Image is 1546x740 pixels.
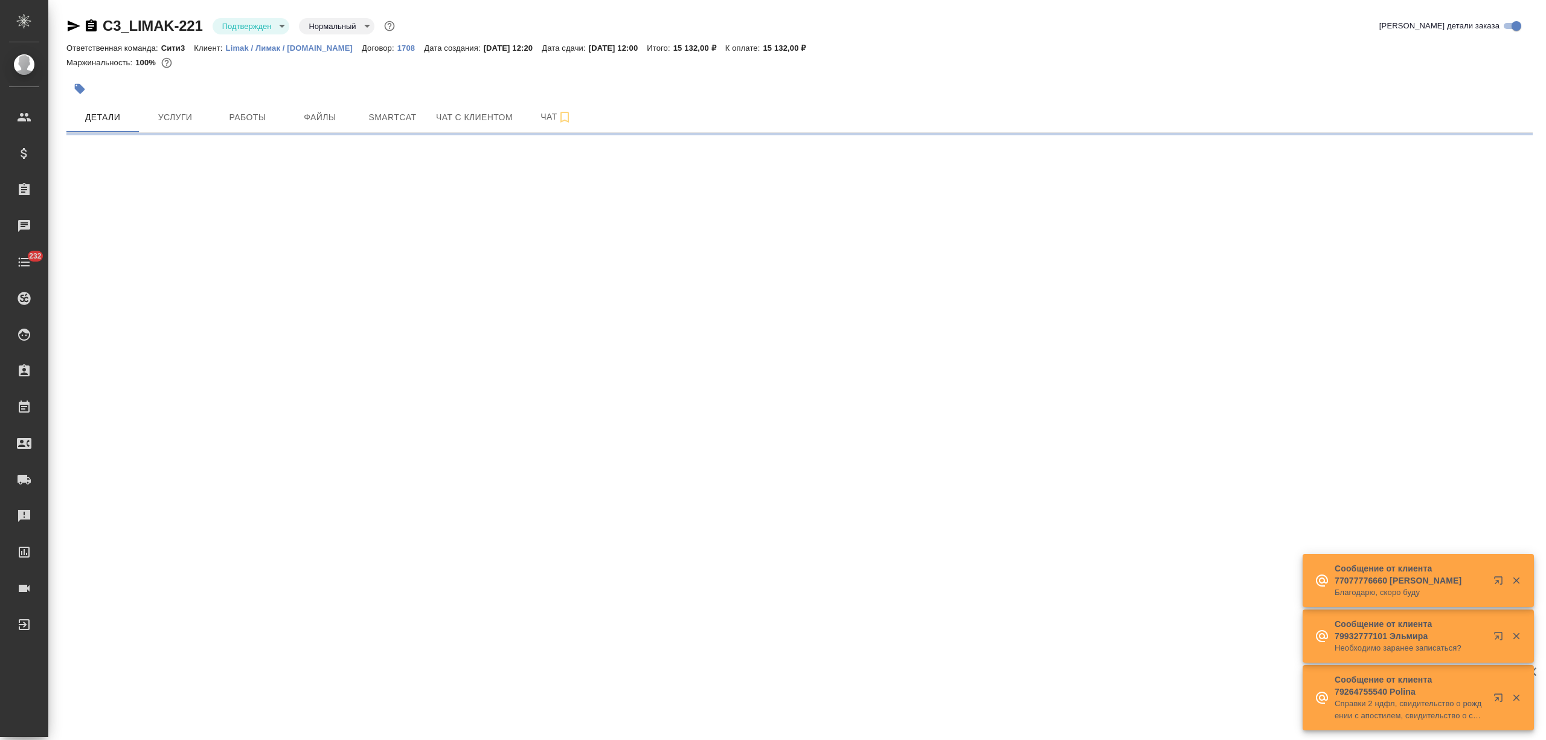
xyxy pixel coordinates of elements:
[146,110,204,125] span: Услуги
[161,43,194,53] p: Сити3
[74,110,132,125] span: Детали
[1504,692,1528,703] button: Закрыть
[589,43,647,53] p: [DATE] 12:00
[1335,587,1486,599] p: Благодарю, скоро буду
[135,58,159,67] p: 100%
[84,19,98,33] button: Скопировать ссылку
[1504,575,1528,586] button: Закрыть
[226,42,362,53] a: Limak / Лимак / [DOMAIN_NAME]
[1335,674,1486,698] p: Сообщение от клиента 79264755540 Polina
[397,43,424,53] p: 1708
[364,110,422,125] span: Smartcat
[436,110,513,125] span: Чат с клиентом
[219,110,277,125] span: Работы
[66,76,93,102] button: Добавить тэг
[305,21,359,31] button: Нормальный
[213,18,290,34] div: Подтвержден
[647,43,673,53] p: Итого:
[725,43,763,53] p: К оплате:
[219,21,275,31] button: Подтвержден
[1335,618,1486,642] p: Сообщение от клиента 79932777101 Эльмира
[22,250,49,262] span: 232
[1504,631,1528,642] button: Закрыть
[299,18,374,34] div: Подтвержден
[66,43,161,53] p: Ответственная команда:
[3,247,45,277] a: 232
[226,43,362,53] p: Limak / Лимак / [DOMAIN_NAME]
[1335,642,1486,654] p: Необходимо заранее записаться?
[424,43,483,53] p: Дата создания:
[159,55,175,71] button: 0.73 RUB;
[1486,686,1515,715] button: Открыть в новой вкладке
[763,43,815,53] p: 15 132,00 ₽
[382,18,397,34] button: Доп статусы указывают на важность/срочность заказа
[194,43,225,53] p: Клиент:
[557,110,572,124] svg: Подписаться
[1335,562,1486,587] p: Сообщение от клиента 77077776660 [PERSON_NAME]
[397,42,424,53] a: 1708
[66,58,135,67] p: Маржинальность:
[1335,698,1486,722] p: Справки 2 ндфл, свидительство о рождении с апостилем, свидительство о смерти, выписка из домовой кни
[542,43,588,53] p: Дата сдачи:
[1379,20,1499,32] span: [PERSON_NAME] детали заказа
[1486,624,1515,653] button: Открыть в новой вкладке
[1486,568,1515,597] button: Открыть в новой вкладке
[673,43,725,53] p: 15 132,00 ₽
[527,109,585,124] span: Чат
[362,43,397,53] p: Договор:
[291,110,349,125] span: Файлы
[103,18,203,34] a: C3_LIMAK-221
[66,19,81,33] button: Скопировать ссылку для ЯМессенджера
[484,43,542,53] p: [DATE] 12:20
